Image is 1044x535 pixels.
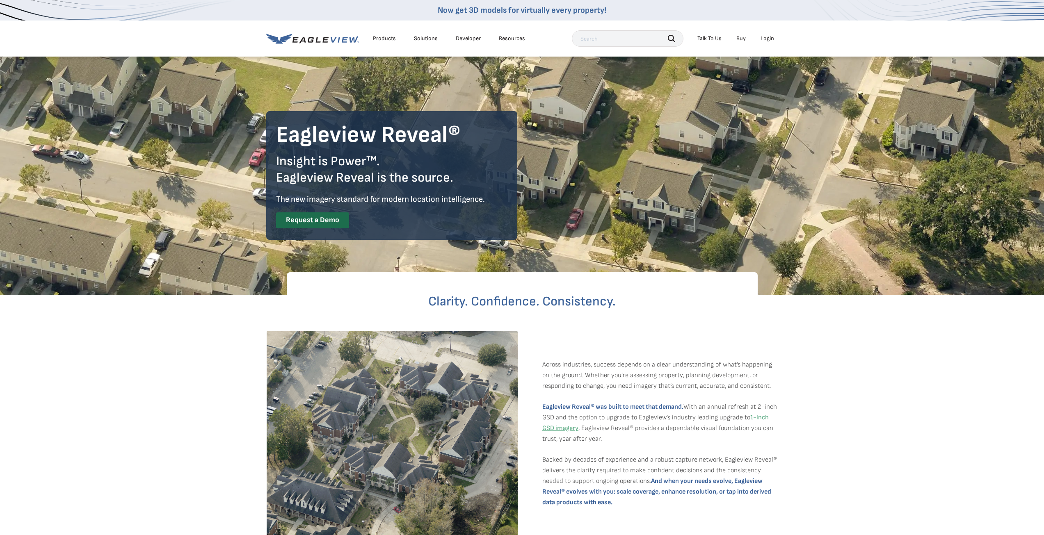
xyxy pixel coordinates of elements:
[373,35,396,42] div: Products
[499,35,525,42] div: Resources
[542,477,771,506] strong: And when your needs evolve, Eagleview Reveal® evolves with you: scale coverage, enhance resolutio...
[697,35,722,42] div: Talk To Us
[414,35,438,42] div: Solutions
[276,121,507,150] h1: Eagleview Reveal®
[276,212,349,228] a: Request a Demo
[542,455,778,508] p: Backed by decades of experience and a robust capture network, Eagleview Reveal® delivers the clar...
[572,30,683,47] input: Search
[542,403,683,411] strong: Eagleview Reveal® was built to meet that demand.
[438,5,606,15] a: Now get 3D models for virtually every property!
[761,35,774,42] div: Login
[736,35,746,42] a: Buy
[310,295,735,308] h2: Clarity. Confidence. Consistency.
[542,360,778,392] p: Across industries, success depends on a clear understanding of what’s happening on the ground. Wh...
[276,193,507,206] div: The new imagery standard for modern location intelligence.
[456,35,481,42] a: Developer
[542,402,778,444] p: With an annual refresh at 2-inch GSD and the option to upgrade to Eagleview’s industry leading up...
[542,414,769,432] a: 1-inch GSD imagery
[276,153,507,186] div: Insight is Power™. Eagleview Reveal is the source.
